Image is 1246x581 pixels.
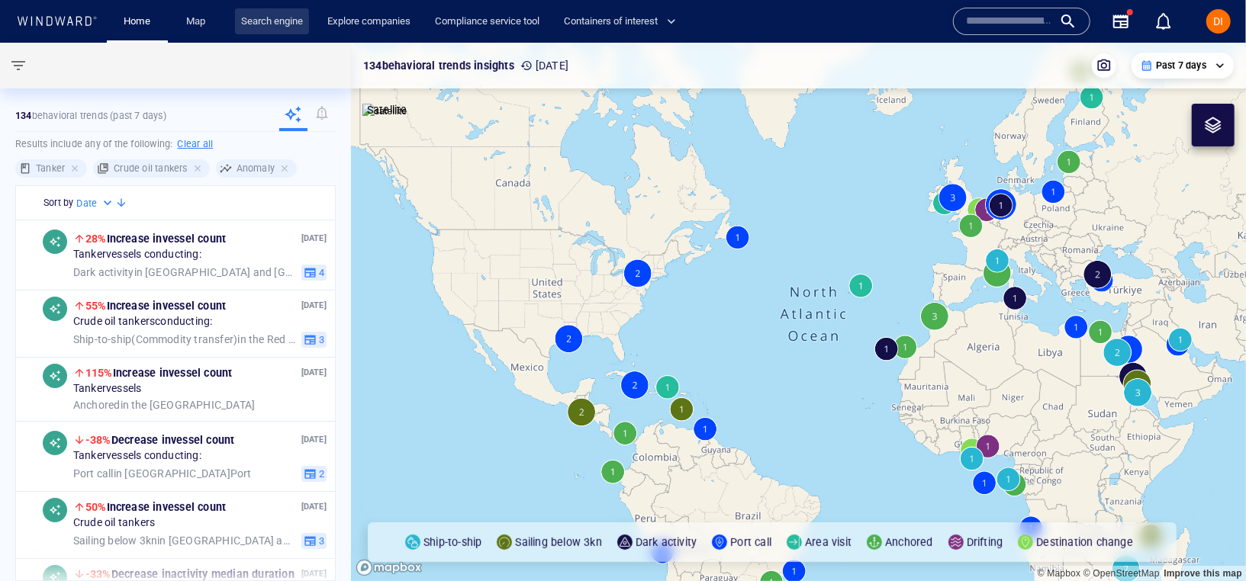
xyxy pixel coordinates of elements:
[73,316,213,329] span: Crude oil tankers conducting:
[118,8,157,35] a: Home
[73,517,155,531] span: Crude oil tankers
[1181,512,1235,570] iframe: Chat
[805,533,852,551] p: Area visit
[235,8,309,35] a: Search engine
[321,8,417,35] a: Explore companies
[73,534,295,548] span: in [GEOGRAPHIC_DATA] and [GEOGRAPHIC_DATA] EEZ
[73,450,201,464] span: Tanker vessels conducting:
[73,399,121,411] span: Anchored
[85,300,226,312] span: Increase in vessel count
[351,43,1246,581] canvas: Map
[367,101,407,119] p: Satellite
[177,136,213,152] h6: Clear all
[85,434,234,446] span: Decrease in vessel count
[73,399,255,412] span: in the [GEOGRAPHIC_DATA]
[1154,12,1173,30] div: Notification center
[1038,568,1080,579] a: Mapbox
[76,196,115,211] div: Date
[1214,15,1224,27] span: DI
[73,467,114,480] span: Port call
[301,232,327,246] p: [DATE]
[301,366,327,380] p: [DATE]
[356,559,423,576] a: Mapbox logo
[301,466,327,483] button: 2
[317,534,324,548] span: 3
[216,159,297,178] div: Anomaly
[73,534,157,547] span: Sailing below 3kn
[1164,568,1242,579] a: Map feedback
[423,533,481,551] p: Ship-to-ship
[73,333,295,347] span: in the Red Sea
[85,434,111,446] span: -38%
[1203,6,1234,37] button: DI
[301,433,327,448] p: [DATE]
[113,8,162,35] button: Home
[15,132,336,156] h6: Results include any of the following:
[114,161,187,176] h6: Crude oil tankers
[73,266,295,280] span: in [GEOGRAPHIC_DATA] and [GEOGRAPHIC_DATA] EEZ
[174,8,223,35] button: Map
[85,501,107,513] span: 50%
[85,300,107,312] span: 55%
[73,333,237,345] span: Ship-to-ship ( Commodity transfer )
[85,501,226,513] span: Increase in vessel count
[301,332,327,348] button: 3
[85,367,232,379] span: Increase in vessel count
[730,533,771,551] p: Port call
[237,161,275,176] h6: Anomaly
[301,265,327,281] button: 4
[301,299,327,313] p: [DATE]
[180,8,217,35] a: Map
[76,196,97,211] h6: Date
[317,266,324,280] span: 4
[301,533,327,550] button: 3
[36,161,65,176] h6: Tanker
[73,266,134,278] span: Dark activity
[967,533,1003,551] p: Drifting
[85,233,107,245] span: 28%
[636,533,697,551] p: Dark activity
[1141,59,1225,72] div: Past 7 days
[15,159,87,178] div: Tanker
[363,56,514,75] p: 134 behavioral trends insights
[73,249,201,262] span: Tanker vessels conducting:
[93,159,209,178] div: Crude oil tankers
[1156,59,1206,72] p: Past 7 days
[301,500,327,515] p: [DATE]
[317,333,324,347] span: 3
[85,233,226,245] span: Increase in vessel count
[520,56,568,75] p: [DATE]
[1083,568,1160,579] a: OpenStreetMap
[558,8,689,35] button: Containers of interest
[564,13,676,30] span: Containers of interest
[73,467,252,481] span: in [GEOGRAPHIC_DATA] Port
[73,383,142,396] span: Tanker vessels
[885,533,933,551] p: Anchored
[43,195,73,210] h6: Sort by
[15,109,166,123] p: behavioral trends (Past 7 days)
[362,104,407,119] img: satellite
[317,467,324,481] span: 2
[429,8,546,35] a: Compliance service tool
[1036,533,1133,551] p: Destination change
[15,110,32,121] strong: 134
[85,367,113,379] span: 115%
[515,533,601,551] p: Sailing below 3kn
